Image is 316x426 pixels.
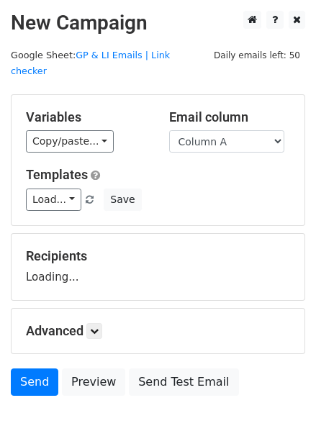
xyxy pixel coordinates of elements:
[11,11,305,35] h2: New Campaign
[62,368,125,396] a: Preview
[169,109,291,125] h5: Email column
[209,50,305,60] a: Daily emails left: 50
[26,109,148,125] h5: Variables
[26,323,290,339] h5: Advanced
[26,130,114,153] a: Copy/paste...
[11,50,170,77] small: Google Sheet:
[129,368,238,396] a: Send Test Email
[26,248,290,264] h5: Recipients
[11,368,58,396] a: Send
[26,167,88,182] a: Templates
[26,189,81,211] a: Load...
[209,47,305,63] span: Daily emails left: 50
[11,50,170,77] a: GP & LI Emails | Link checker
[26,248,290,286] div: Loading...
[104,189,141,211] button: Save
